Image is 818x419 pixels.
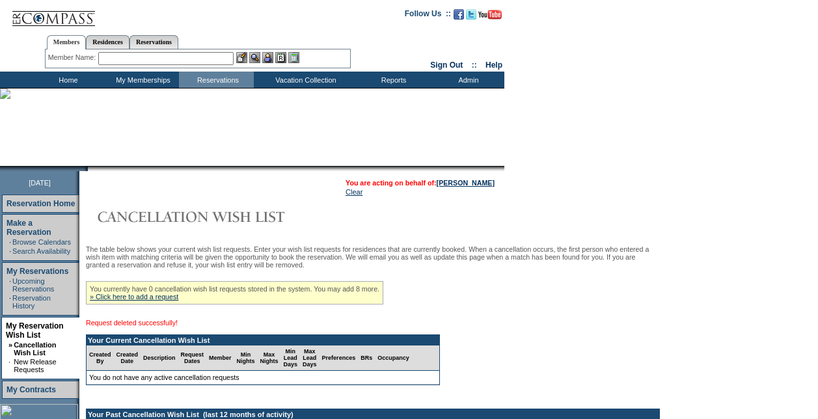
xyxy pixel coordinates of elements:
[86,204,346,230] img: Cancellation Wish List
[12,277,54,293] a: Upcoming Reservations
[275,52,286,63] img: Reservations
[281,345,301,371] td: Min Lead Days
[375,345,412,371] td: Occupancy
[430,61,463,70] a: Sign Out
[346,179,495,187] span: You are acting on behalf of:
[48,52,98,63] div: Member Name:
[7,199,75,208] a: Reservation Home
[288,52,299,63] img: b_calculator.gif
[141,345,178,371] td: Description
[485,61,502,70] a: Help
[236,52,247,63] img: b_edit.gif
[429,72,504,88] td: Admin
[83,166,88,171] img: promoShadowLeftCorner.gif
[466,13,476,21] a: Follow us on Twitter
[300,345,320,371] td: Max Lead Days
[104,72,179,88] td: My Memberships
[179,72,254,88] td: Reservations
[249,52,260,63] img: View
[86,281,383,304] div: You currently have 0 cancellation wish list requests stored in the system. You may add 8 more.
[454,13,464,21] a: Become our fan on Facebook
[14,341,56,357] a: Cancellation Wish List
[478,10,502,20] img: Subscribe to our YouTube Channel
[9,247,11,255] td: ·
[358,345,375,371] td: BRs
[478,13,502,21] a: Subscribe to our YouTube Channel
[355,72,429,88] td: Reports
[9,277,11,293] td: ·
[29,179,51,187] span: [DATE]
[7,267,68,276] a: My Reservations
[8,358,12,373] td: ·
[88,166,89,171] img: blank.gif
[454,9,464,20] img: Become our fan on Facebook
[320,345,359,371] td: Preferences
[9,294,11,310] td: ·
[8,341,12,349] b: »
[437,179,495,187] a: [PERSON_NAME]
[87,371,439,385] td: You do not have any active cancellation requests
[234,345,258,371] td: Min Nights
[262,52,273,63] img: Impersonate
[206,345,234,371] td: Member
[346,188,362,196] a: Clear
[29,72,104,88] td: Home
[472,61,477,70] span: ::
[7,385,56,394] a: My Contracts
[12,294,51,310] a: Reservation History
[87,345,114,371] td: Created By
[466,9,476,20] img: Follow us on Twitter
[6,321,64,340] a: My Reservation Wish List
[12,247,70,255] a: Search Availability
[9,238,11,246] td: ·
[86,319,178,327] span: Request deleted successfully!
[87,335,439,345] td: Your Current Cancellation Wish List
[47,35,87,49] a: Members
[14,358,56,373] a: New Release Requests
[7,219,51,237] a: Make a Reservation
[90,293,178,301] a: » Click here to add a request
[12,238,71,246] a: Browse Calendars
[258,345,281,371] td: Max Nights
[178,345,207,371] td: Request Dates
[86,35,130,49] a: Residences
[114,345,141,371] td: Created Date
[405,8,451,23] td: Follow Us ::
[130,35,178,49] a: Reservations
[254,72,355,88] td: Vacation Collection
